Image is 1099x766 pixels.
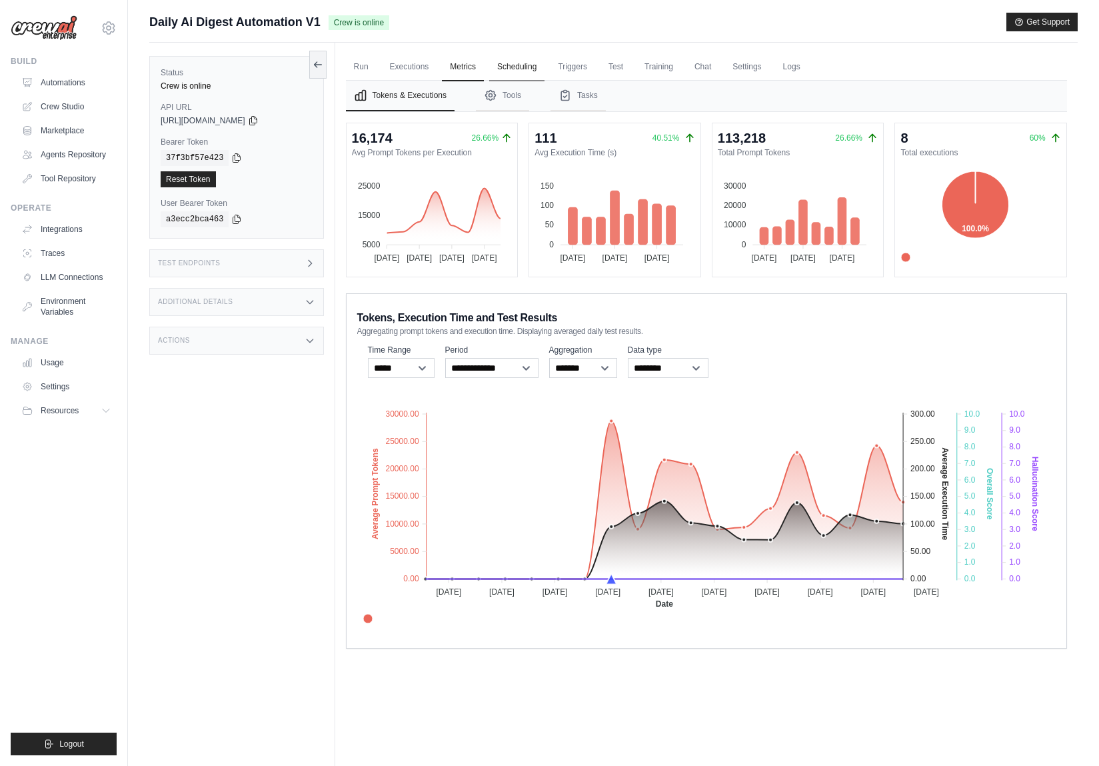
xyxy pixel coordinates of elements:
div: 113,218 [718,129,766,147]
tspan: [DATE] [439,253,465,263]
span: 26.66% [471,133,499,143]
tspan: 4.0 [964,508,975,517]
iframe: Chat Widget [1032,702,1099,766]
h3: Actions [158,337,190,345]
button: Logout [11,733,117,755]
tspan: [DATE] [829,253,854,263]
span: 26.66% [835,133,862,143]
a: Traces [16,243,117,264]
span: Resources [41,405,79,416]
tspan: 5.0 [1009,491,1020,501]
tspan: 25000 [358,181,381,191]
label: Status [161,67,313,78]
a: Scheduling [489,53,545,81]
tspan: 0 [741,240,746,249]
a: Chat [686,53,719,81]
tspan: 25000.00 [385,437,419,446]
tspan: 150 [541,181,554,191]
a: LLM Connections [16,267,117,288]
tspan: 100.00 [910,519,935,529]
label: Bearer Token [161,137,313,147]
tspan: 6.0 [964,475,975,485]
a: Settings [16,376,117,397]
tspan: 300.00 [910,409,935,419]
a: Integrations [16,219,117,240]
dt: Avg Execution Time (s) [535,147,695,158]
tspan: 2.0 [964,541,975,551]
a: Tool Repository [16,168,117,189]
text: Hallucination Score [1030,457,1039,531]
tspan: 50 [545,220,554,229]
a: Run [346,53,377,81]
div: 111 [535,129,556,147]
span: Aggregating prompt tokens and execution time. Displaying averaged daily test results. [357,326,643,337]
tspan: [DATE] [602,253,628,263]
a: Agents Repository [16,144,117,165]
span: Crew is online [329,15,389,30]
span: 60% [1030,133,1046,143]
label: API URL [161,102,313,113]
a: Training [636,53,681,81]
tspan: 0.0 [1009,574,1020,583]
tspan: [DATE] [860,587,886,597]
label: Period [445,345,539,355]
span: [URL][DOMAIN_NAME] [161,115,245,126]
tspan: [DATE] [471,253,497,263]
text: Overall Score [985,468,994,520]
tspan: [DATE] [701,587,726,597]
tspan: 100 [541,201,554,210]
tspan: 15000 [358,211,381,220]
a: Usage [16,352,117,373]
button: Resources [16,400,117,421]
tspan: [DATE] [914,587,939,597]
tspan: [DATE] [790,253,816,263]
tspan: 9.0 [1009,425,1020,435]
button: Tasks [550,81,606,111]
label: Data type [628,345,708,355]
tspan: 1.0 [964,557,975,567]
button: Tokens & Executions [346,81,455,111]
h3: Additional Details [158,298,233,306]
img: Logo [11,15,77,41]
tspan: 3.0 [964,525,975,534]
a: Automations [16,72,117,93]
text: Average Execution Time [940,447,949,540]
span: Logout [59,739,84,749]
dt: Total executions [900,147,1061,158]
h3: Test Endpoints [158,259,221,267]
tspan: 200.00 [910,464,935,473]
tspan: 5000.00 [390,547,419,556]
tspan: 9.0 [964,425,975,435]
tspan: 30000.00 [385,409,419,419]
span: 40.51% [652,133,680,143]
span: Daily Ai Digest Automation V1 [149,13,321,31]
tspan: [DATE] [489,587,515,597]
tspan: [DATE] [648,587,674,597]
tspan: [DATE] [374,253,399,263]
tspan: 1.0 [1009,557,1020,567]
tspan: 6.0 [1009,475,1020,485]
tspan: [DATE] [807,587,832,597]
a: Logs [775,53,808,81]
div: Crew is online [161,81,313,91]
tspan: 0.00 [910,574,926,583]
dt: Avg Prompt Tokens per Execution [352,147,513,158]
tspan: 10.0 [964,409,980,419]
label: User Bearer Token [161,198,313,209]
tspan: 10000 [724,220,746,229]
label: Aggregation [549,345,617,355]
tspan: 5.0 [964,491,975,501]
tspan: 250.00 [910,437,935,446]
a: Crew Studio [16,96,117,117]
div: Manage [11,336,117,347]
text: Date [655,599,672,609]
tspan: 7.0 [964,459,975,468]
a: Metrics [442,53,484,81]
div: Build [11,56,117,67]
tspan: 50.00 [910,547,930,556]
tspan: 20000 [724,201,746,210]
tspan: [DATE] [751,253,776,263]
tspan: 3.0 [1009,525,1020,534]
tspan: 0.00 [403,574,419,583]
